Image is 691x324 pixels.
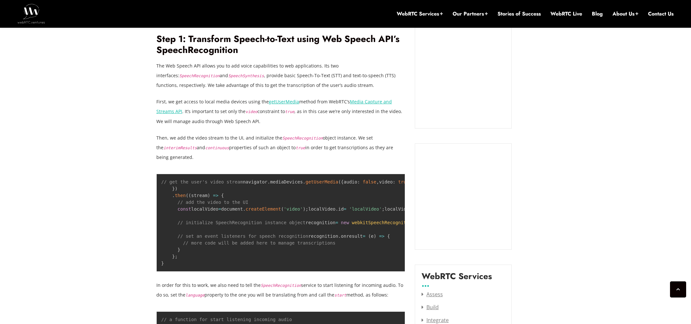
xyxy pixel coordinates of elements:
[186,193,188,198] span: (
[379,234,382,239] span: =
[216,193,218,198] span: >
[178,234,309,239] span: // set an event listeners for speech recognition
[207,193,210,198] span: )
[497,10,541,17] a: Stories of Success
[161,317,292,322] span: // a function for start listening incoming audio
[382,206,384,212] span: ;
[161,261,164,266] span: }
[185,293,204,298] code: language
[221,193,224,198] span: {
[363,179,376,184] span: false
[228,74,264,78] code: SpeechSynthesis
[349,206,382,212] span: 'localVideo'
[422,317,449,324] a: Integrate
[163,146,197,150] code: interimResults
[261,283,301,288] code: SpeechRecognition
[156,133,405,162] p: Then, we add the video stream to the UI, and initialize the object instance. We set the and prope...
[282,136,323,141] code: SpeechRecognition
[178,206,191,212] span: const
[338,179,341,184] span: (
[284,206,303,212] span: 'video'
[592,10,603,17] a: Blog
[213,193,215,198] span: =
[344,206,346,212] span: =
[285,110,295,114] code: true
[422,291,443,298] a: Assess
[246,206,281,212] span: createElement
[422,271,492,286] label: WebRTC Services
[306,206,308,212] span: ;
[178,200,248,205] span: // add the video to the UI
[156,97,405,126] p: First, we get access to local media devices using the method from WebRTC’s . It’s important to se...
[363,234,365,239] span: =
[397,10,443,17] a: WebRTC Services
[156,280,405,300] p: In order for this to work, we also need to tell the service to start listening for incoming audio...
[178,247,180,252] span: }
[269,99,299,105] a: getUserMedia
[296,146,305,150] code: true
[267,179,270,184] span: .
[422,304,439,311] a: Build
[17,4,45,23] img: WebRTC.ventures
[246,110,257,114] code: video
[334,293,346,298] code: start
[281,206,284,212] span: (
[453,10,488,17] a: Our Partners
[357,179,360,184] span: :
[374,234,376,239] span: )
[175,193,186,198] span: then
[179,74,220,78] code: SpeechRecognition
[341,179,343,184] span: {
[303,206,305,212] span: )
[306,179,338,184] span: getUserMedia
[387,234,390,239] span: {
[422,32,505,122] iframe: Embedded CTA
[188,193,191,198] span: (
[178,220,306,225] span: // initialize SpeechRecognition instance object
[368,234,371,239] span: (
[648,10,674,17] a: Contact Us
[352,220,414,225] span: webkitSpeechRecognition
[183,240,335,246] span: // more code will be added here to manage transcriptions
[382,234,384,239] span: >
[341,220,349,225] span: new
[398,179,409,184] span: true
[175,186,177,191] span: )
[161,179,243,184] span: // get the user's video stream
[205,146,229,150] code: continuous
[335,220,338,225] span: =
[172,186,175,191] span: }
[156,34,405,56] h2: Step 1: Transform Speech-to-Text using Web Speech API’s SpeechRecognition
[172,193,175,198] span: .
[156,61,405,90] p: The Web Speech API allows you to add voice capabilities to web applications. Its two interfaces: ...
[218,206,221,212] span: =
[243,206,246,212] span: .
[422,150,505,243] iframe: Embedded CTA
[336,206,338,212] span: .
[172,254,175,259] span: }
[550,10,582,17] a: WebRTC Live
[338,234,341,239] span: .
[612,10,638,17] a: About Us
[303,179,305,184] span: .
[175,254,177,259] span: ;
